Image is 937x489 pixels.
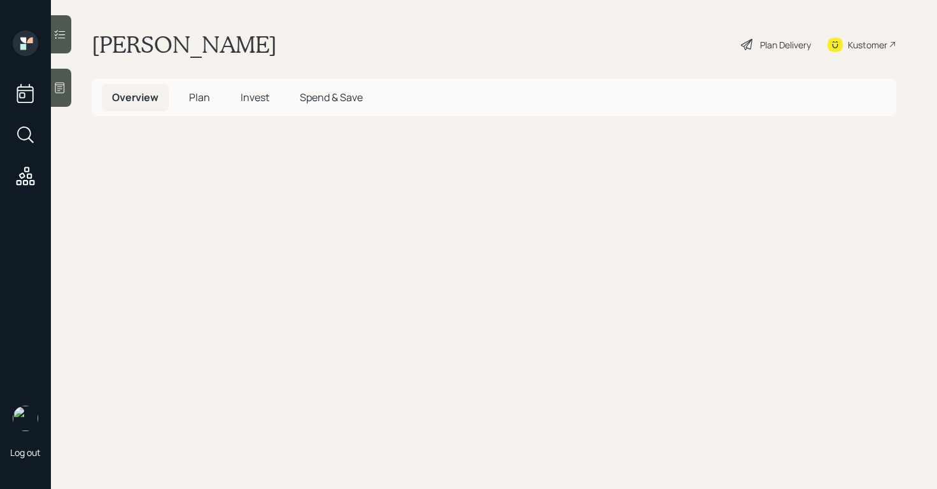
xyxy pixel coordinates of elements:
[241,90,269,104] span: Invest
[760,38,811,52] div: Plan Delivery
[92,31,277,59] h1: [PERSON_NAME]
[10,446,41,458] div: Log out
[189,90,210,104] span: Plan
[13,406,38,431] img: robby-grisanti-headshot.png
[848,38,887,52] div: Kustomer
[112,90,159,104] span: Overview
[300,90,363,104] span: Spend & Save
